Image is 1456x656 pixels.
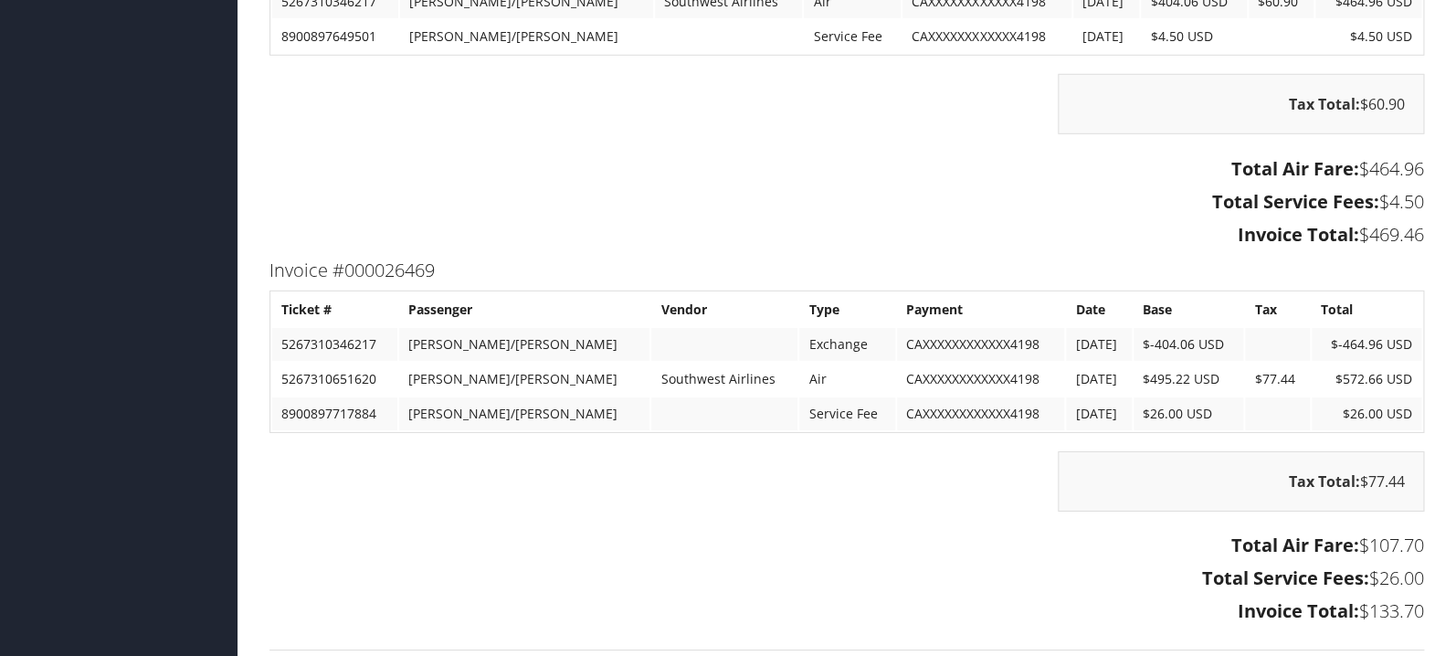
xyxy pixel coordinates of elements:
h3: $133.70 [269,598,1424,624]
th: Total [1312,293,1421,326]
td: Exchange [799,328,895,361]
th: Passenger [399,293,650,326]
td: [PERSON_NAME]/[PERSON_NAME] [399,328,650,361]
h3: $26.00 [269,566,1424,591]
td: 5267310346217 [272,328,397,361]
td: [PERSON_NAME]/[PERSON_NAME] [399,397,650,430]
th: Payment [897,293,1064,326]
td: [DATE] [1073,20,1139,53]
div: $77.44 [1058,451,1424,512]
td: $77.44 [1245,363,1310,396]
strong: Total Air Fare: [1231,533,1359,557]
td: [PERSON_NAME]/[PERSON_NAME] [399,363,650,396]
td: CAXXXXXXXXXXXX4198 [902,20,1071,53]
td: $-464.96 USD [1312,328,1421,361]
td: Service Fee [799,397,895,430]
strong: Tax Total: [1289,471,1360,492]
td: 8900897717884 [272,397,397,430]
td: [DATE] [1066,397,1132,430]
h3: $469.46 [269,222,1424,248]
td: $572.66 USD [1312,363,1421,396]
th: Tax [1245,293,1310,326]
td: $4.50 USD [1315,20,1421,53]
strong: Tax Total: [1289,94,1360,114]
td: CAXXXXXXXXXXXX4198 [897,328,1064,361]
td: Service Fee [804,20,901,53]
strong: Total Air Fare: [1231,156,1359,181]
strong: Total Service Fees: [1202,566,1369,590]
h3: $4.50 [269,189,1424,215]
strong: Total Service Fees: [1212,189,1379,214]
div: $60.90 [1058,74,1424,134]
th: Type [799,293,895,326]
th: Vendor [651,293,797,326]
h3: Invoice #000026469 [269,258,1424,283]
td: [DATE] [1066,328,1132,361]
strong: Invoice Total: [1238,598,1359,623]
td: $4.50 USD [1141,20,1247,53]
td: $26.00 USD [1134,397,1243,430]
td: [DATE] [1066,363,1132,396]
th: Date [1066,293,1132,326]
td: $-404.06 USD [1134,328,1243,361]
td: [PERSON_NAME]/[PERSON_NAME] [400,20,653,53]
td: Air [799,363,895,396]
td: 8900897649501 [272,20,398,53]
h3: $464.96 [269,156,1424,182]
td: CAXXXXXXXXXXXX4198 [897,397,1064,430]
td: 5267310651620 [272,363,397,396]
td: Southwest Airlines [651,363,797,396]
th: Ticket # [272,293,397,326]
th: Base [1134,293,1243,326]
td: $26.00 USD [1312,397,1421,430]
td: $495.22 USD [1134,363,1243,396]
strong: Invoice Total: [1238,222,1359,247]
h3: $107.70 [269,533,1424,558]
td: CAXXXXXXXXXXXX4198 [897,363,1064,396]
